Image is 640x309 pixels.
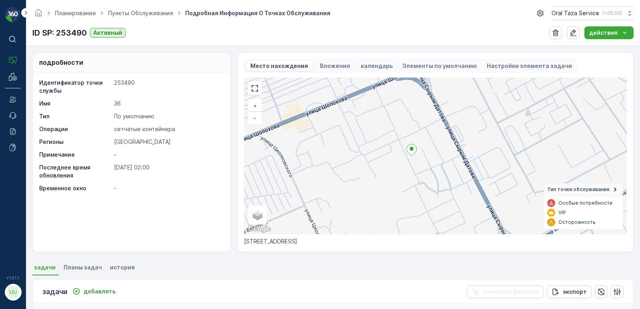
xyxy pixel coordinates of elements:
[39,100,111,108] p: Имя
[249,112,261,124] a: Уменьшить
[467,285,544,298] button: Очистить фильтры
[5,275,21,280] span: v 1.51.1
[114,79,222,95] p: 253490
[39,112,111,120] p: Тип
[487,62,572,70] p: Настройки элемента задачи
[184,9,332,17] span: Подробная информация о точках обслуживания
[558,209,566,216] p: VIP
[93,29,122,37] p: Активный
[39,125,111,133] p: Операции
[7,286,20,299] div: UU
[114,184,222,192] p: -
[39,184,111,192] p: Временное окно
[114,151,222,159] p: -
[319,62,351,70] p: Вложения
[584,26,634,39] button: действия
[589,29,618,37] p: действия
[249,100,261,112] a: Приблизить
[114,163,222,179] p: [DATE] 02:00
[90,28,126,38] button: Активный
[244,237,627,245] p: [STREET_ADDRESS]
[547,285,592,298] button: экспорт
[39,138,111,146] p: Регионы
[39,151,111,159] p: Примечание
[39,163,111,179] p: Последнее время обновления
[55,10,96,16] a: планирование
[110,263,135,271] span: история
[253,114,257,121] span: −
[246,224,272,234] img: Google
[39,58,83,67] p: подробности
[483,288,539,296] p: Очистить фильтры
[558,219,596,225] p: Осторожность
[34,263,56,271] span: задачи
[552,9,599,17] p: Oral Taza Service
[246,224,272,234] a: Открыть эту область в Google Картах (в новом окне)
[552,6,634,20] button: Oral Taza Service(+05:00)
[5,282,21,303] button: UU
[64,263,102,271] span: Планы задач
[114,100,222,108] p: 36
[361,62,393,70] p: календарь
[249,82,261,94] a: View Fullscreen
[547,186,609,193] span: Тип точки обслуживания
[114,138,222,146] p: [GEOGRAPHIC_DATA]
[42,286,68,297] p: задачи
[34,12,43,18] a: Домашняя страница
[114,125,222,133] p: сетчатыe контейнера
[84,287,116,295] p: добавлять
[402,62,477,70] p: Элементы по умолчанию
[108,10,173,16] a: Пункты обслуживания
[5,6,21,22] img: logo
[544,183,623,196] summary: Тип точки обслуживания
[249,62,309,70] p: Место нахождения
[602,10,622,16] p: ( +05:00 )
[253,102,257,109] span: +
[558,200,612,206] p: Особые потребности
[114,112,222,120] p: По умолчанию
[32,27,87,39] p: ID SP: 253490
[249,206,266,224] a: Layers
[39,79,111,95] p: Идентификатор точки службы
[69,287,119,296] button: добавлять
[563,288,587,296] p: экспорт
